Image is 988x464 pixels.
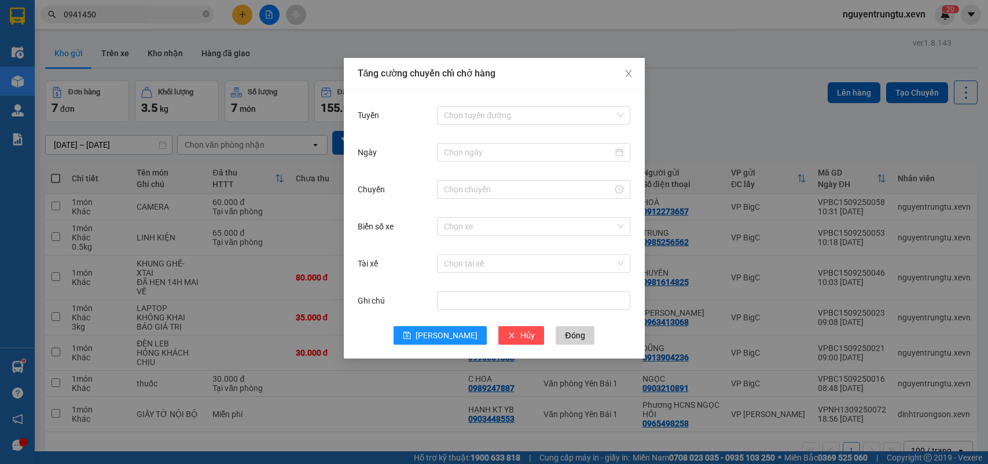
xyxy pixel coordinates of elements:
[358,185,391,194] label: Chuyến
[358,222,399,231] label: Biển số xe
[358,148,383,157] label: Ngày
[358,296,391,305] label: Ghi chú
[444,183,613,196] input: Chuyến
[403,331,411,341] span: save
[358,259,384,268] label: Tài xế
[520,329,535,342] span: Hủy
[624,69,633,78] span: close
[358,111,385,120] label: Tuyến
[556,326,594,345] button: Đóng
[498,326,544,345] button: closeHủy
[565,329,585,342] span: Đóng
[437,291,630,310] input: Ghi chú
[444,218,615,235] input: Biển số xe
[612,58,645,90] button: Close
[444,255,615,272] input: Tài xế
[416,329,478,342] span: [PERSON_NAME]
[394,326,487,345] button: save[PERSON_NAME]
[358,67,631,80] div: Tăng cường chuyến chỉ chở hàng
[444,146,613,159] input: Ngày
[508,331,516,341] span: close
